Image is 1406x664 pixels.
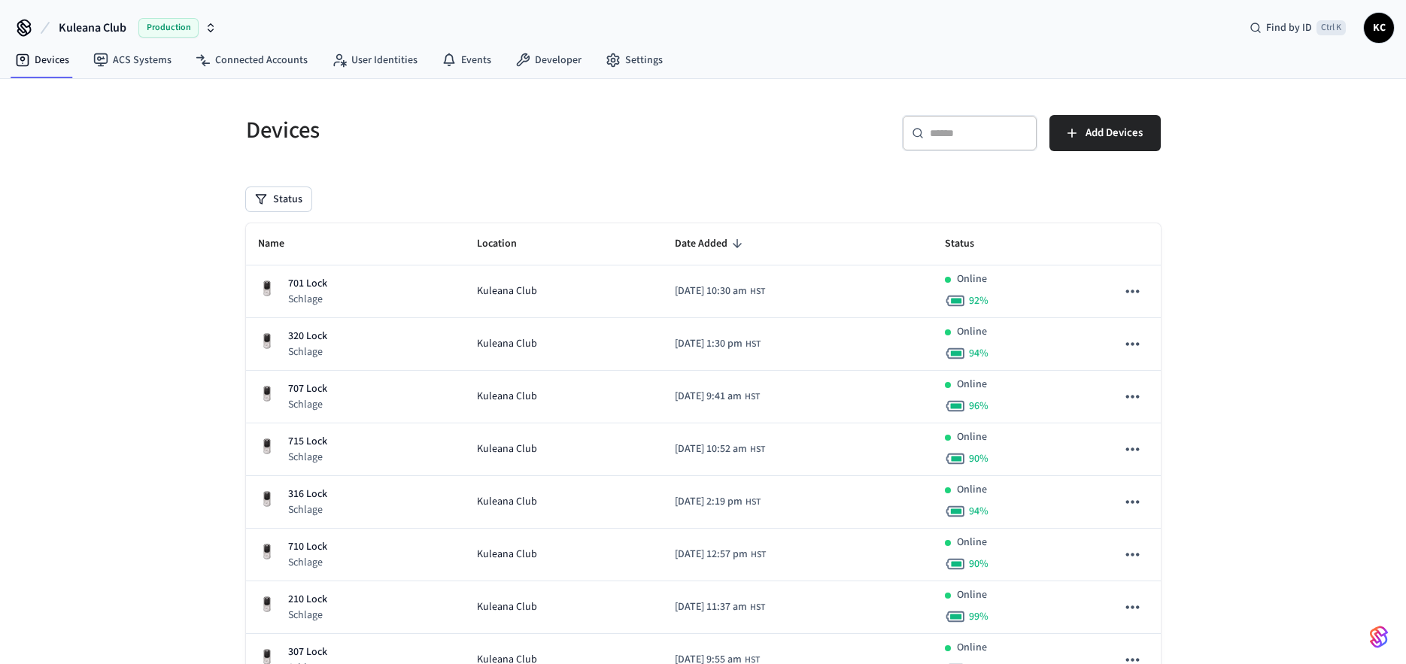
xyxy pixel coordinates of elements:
[751,548,766,562] span: HST
[957,482,987,498] p: Online
[1370,625,1388,649] img: SeamLogoGradient.69752ec5.svg
[258,280,276,298] img: Yale Assure Touchscreen Wifi Smart Lock, Satin Nickel, Front
[1365,14,1392,41] span: KC
[477,232,536,256] span: Location
[675,336,761,352] div: Pacific/Honolulu
[969,399,988,414] span: 96 %
[503,47,594,74] a: Developer
[288,434,327,450] p: 715 Lock
[969,293,988,308] span: 92 %
[969,504,988,519] span: 94 %
[957,271,987,287] p: Online
[288,487,327,502] p: 316 Lock
[957,377,987,393] p: Online
[288,329,327,344] p: 320 Lock
[957,324,987,340] p: Online
[258,490,276,508] img: Yale Assure Touchscreen Wifi Smart Lock, Satin Nickel, Front
[288,397,327,412] p: Schlage
[675,389,760,405] div: Pacific/Honolulu
[184,47,320,74] a: Connected Accounts
[1049,115,1161,151] button: Add Devices
[288,539,327,555] p: 710 Lock
[288,644,327,660] p: 307 Lock
[675,599,765,615] div: Pacific/Honolulu
[969,346,988,361] span: 94 %
[258,232,304,256] span: Name
[59,19,126,37] span: Kuleana Club
[675,232,747,256] span: Date Added
[288,381,327,397] p: 707 Lock
[675,389,742,405] span: [DATE] 9:41 am
[1086,123,1143,143] span: Add Devices
[750,601,765,614] span: HST
[1316,20,1346,35] span: Ctrl K
[288,502,327,517] p: Schlage
[957,587,987,603] p: Online
[969,609,988,624] span: 99 %
[675,494,742,510] span: [DATE] 2:19 pm
[675,441,765,457] div: Pacific/Honolulu
[246,187,311,211] button: Status
[957,535,987,550] p: Online
[969,556,988,572] span: 90 %
[258,543,276,561] img: Yale Assure Touchscreen Wifi Smart Lock, Satin Nickel, Front
[675,599,747,615] span: [DATE] 11:37 am
[1266,20,1312,35] span: Find by ID
[258,385,276,403] img: Yale Assure Touchscreen Wifi Smart Lock, Satin Nickel, Front
[258,438,276,456] img: Yale Assure Touchscreen Wifi Smart Lock, Satin Nickel, Front
[969,451,988,466] span: 90 %
[675,547,766,562] div: Pacific/Honolulu
[288,276,327,292] p: 701 Lock
[675,441,747,457] span: [DATE] 10:52 am
[477,283,537,299] span: Kuleana Club
[320,47,430,74] a: User Identities
[477,494,537,510] span: Kuleana Club
[288,555,327,570] p: Schlage
[945,232,994,256] span: Status
[430,47,503,74] a: Events
[477,441,537,457] span: Kuleana Club
[3,47,81,74] a: Devices
[1237,14,1358,41] div: Find by IDCtrl K
[288,292,327,307] p: Schlage
[138,18,199,38] span: Production
[477,389,537,405] span: Kuleana Club
[246,115,694,146] h5: Devices
[594,47,675,74] a: Settings
[81,47,184,74] a: ACS Systems
[477,547,537,562] span: Kuleana Club
[675,494,761,510] div: Pacific/Honolulu
[675,283,765,299] div: Pacific/Honolulu
[957,640,987,656] p: Online
[477,336,537,352] span: Kuleana Club
[288,592,327,608] p: 210 Lock
[258,332,276,350] img: Yale Assure Touchscreen Wifi Smart Lock, Satin Nickel, Front
[957,429,987,445] p: Online
[288,608,327,623] p: Schlage
[746,338,761,351] span: HST
[288,450,327,465] p: Schlage
[675,283,747,299] span: [DATE] 10:30 am
[750,443,765,456] span: HST
[477,599,537,615] span: Kuleana Club
[288,344,327,359] p: Schlage
[1364,13,1394,43] button: KC
[746,496,761,509] span: HST
[258,596,276,614] img: Yale Assure Touchscreen Wifi Smart Lock, Satin Nickel, Front
[675,336,742,352] span: [DATE] 1:30 pm
[750,285,765,299] span: HST
[675,547,748,562] span: [DATE] 12:57 pm
[745,390,760,404] span: HST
